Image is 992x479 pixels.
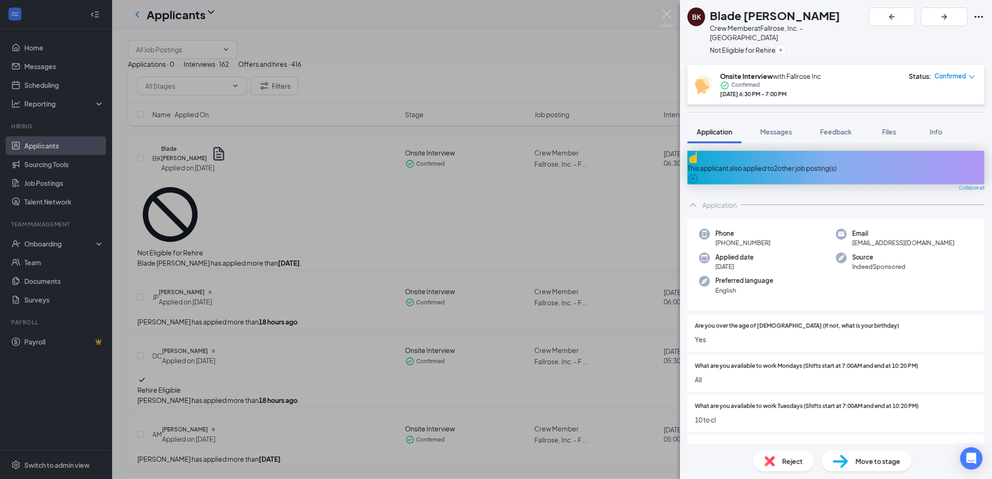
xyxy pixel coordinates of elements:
span: Not Eligible for Rehire [710,46,776,54]
svg: ArrowLeftNew [886,11,898,22]
span: down [969,74,975,80]
span: English [716,286,773,295]
span: Application [697,127,732,136]
svg: ChevronUp [687,199,699,211]
span: Yes [695,334,977,345]
span: 10 to cl [695,415,977,425]
span: [EMAIL_ADDRESS][DOMAIN_NAME] [852,238,955,247]
span: Info [930,127,942,136]
span: Collapse all [959,184,985,192]
span: Applied date [716,253,754,262]
span: Confirmed [935,71,966,81]
span: Feedback [820,127,852,136]
span: Messages [760,127,792,136]
div: Status : [909,71,932,81]
span: Source [852,253,906,262]
span: Preferred language [716,276,773,285]
svg: Plus [778,47,784,53]
span: All [695,374,977,385]
div: with Fallrose Inc [720,71,821,81]
span: Files [882,127,896,136]
span: What are you available to work Tuesdays (Shifts start at 7:00AM and end at 10:20 PM) [695,402,919,411]
span: [DATE] [716,262,754,271]
svg: CheckmarkCircle [720,81,730,90]
svg: ArrowRight [939,11,950,22]
div: Open Intercom Messenger [960,447,983,470]
span: What are you available to work Mondays (Shifts start at 7:00AM and end at 10:20 PM) [695,362,918,371]
b: Onsite Interview [720,72,773,80]
span: IndeedSponsored [852,262,906,271]
svg: Ellipses [973,11,985,22]
button: ArrowRight [921,7,968,26]
button: Plus [776,45,786,55]
span: Move to stage [856,456,900,466]
span: Are you over the age of [DEMOGRAPHIC_DATA] (If not, what is your birthday) [695,322,899,331]
span: Email [852,229,955,238]
span: Phone [716,229,771,238]
button: ArrowLeftNew [869,7,915,26]
span: Confirmed [731,81,760,90]
svg: ArrowCircle [687,173,699,184]
div: Application [702,200,737,210]
div: BK [692,12,701,21]
span: What are you available to work Wednesdays (Shifts start at 7:00AM and end at 10:20 PM) [695,442,928,451]
div: This applicant also applied to 2 other job posting(s) [687,163,985,173]
div: Crew Member at Fallrose, Inc. - [GEOGRAPHIC_DATA] [710,23,864,42]
span: Reject [782,456,803,466]
h1: Blade [PERSON_NAME] [710,7,840,23]
div: [DATE] 6:30 PM - 7:00 PM [720,90,821,98]
span: [PHONE_NUMBER] [716,238,771,247]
